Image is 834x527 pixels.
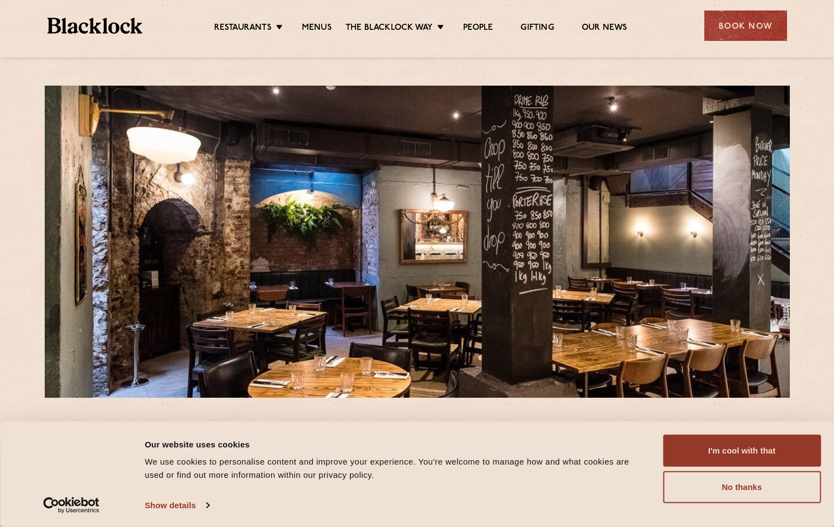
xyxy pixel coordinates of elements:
div: Our website uses cookies [145,438,638,451]
div: Book Now [704,10,787,41]
a: The Blacklock Way [346,23,433,35]
a: Restaurants [214,23,272,35]
button: I'm cool with that [663,435,821,467]
img: BL_Textured_Logo-footer-cropped.svg [47,18,143,34]
a: People [463,23,493,35]
div: We use cookies to personalise content and improve your experience. You're welcome to manage how a... [145,455,638,482]
a: Our News [582,23,628,35]
button: No thanks [663,471,821,503]
a: Show details [145,497,209,514]
a: Gifting [520,23,554,35]
a: Usercentrics Cookiebot - opens in a new window [23,497,120,514]
a: Menus [302,23,332,35]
